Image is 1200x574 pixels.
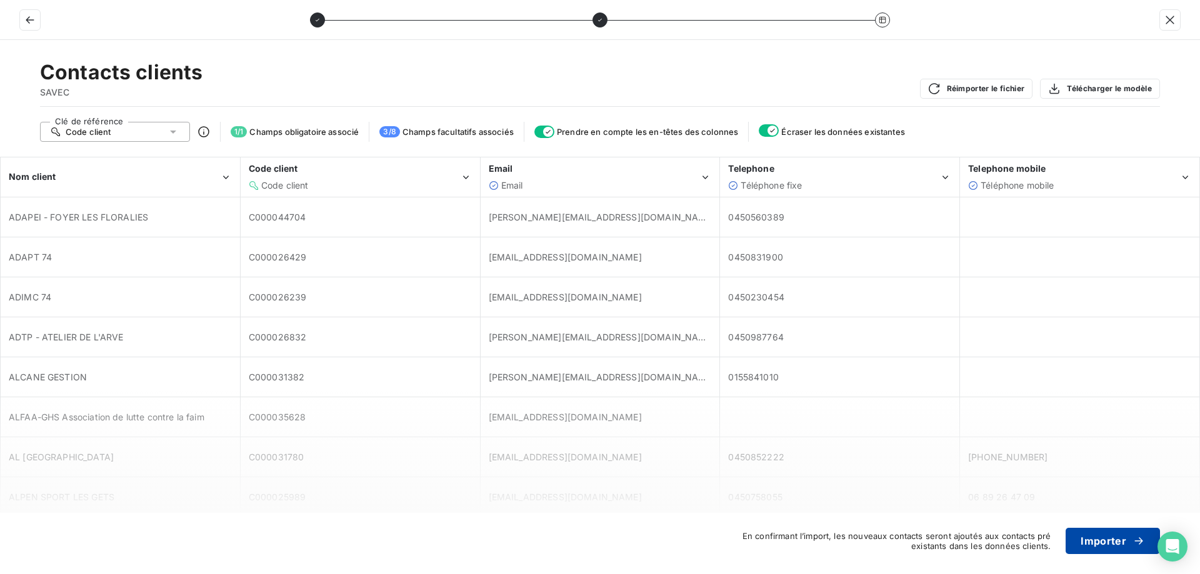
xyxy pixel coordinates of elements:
span: 0450987764 [728,332,784,342]
div: Open Intercom Messenger [1157,532,1187,562]
span: ADTP - ATELIER DE L'ARVE [9,332,124,342]
span: [PHONE_NUMBER] [968,452,1047,462]
span: [EMAIL_ADDRESS][DOMAIN_NAME] [489,412,642,422]
span: Champs obligatoire associé [249,127,359,137]
span: Telephone mobile [968,163,1046,174]
span: [PERSON_NAME][EMAIL_ADDRESS][DOMAIN_NAME]; [DOMAIN_NAME][EMAIL_ADDRESS][DOMAIN_NAME] [489,332,948,342]
span: ALCANE GESTION [9,372,87,382]
span: 1 / 1 [231,126,247,137]
th: Code client [240,157,480,197]
span: [PERSON_NAME][EMAIL_ADDRESS][DOMAIN_NAME] [489,212,715,222]
span: Prendre en compte les en-têtes des colonnes [557,127,738,137]
span: Téléphone mobile [981,180,1054,191]
span: Code client [66,127,111,137]
th: Telephone mobile [960,157,1200,197]
span: Téléphone fixe [741,180,802,191]
button: Télécharger le modèle [1040,79,1160,99]
th: Telephone [720,157,960,197]
span: Telephone [728,163,774,174]
span: C000031382 [249,372,305,382]
span: [EMAIL_ADDRESS][DOMAIN_NAME] [489,492,642,502]
span: [EMAIL_ADDRESS][DOMAIN_NAME] [489,452,642,462]
span: C000026429 [249,252,307,262]
h2: Contacts clients [40,60,202,85]
th: Nom client [1,157,241,197]
span: 0450758055 [728,492,782,502]
span: 3 / 8 [379,126,399,137]
span: ADIMC 74 [9,292,51,302]
span: [PERSON_NAME][EMAIL_ADDRESS][DOMAIN_NAME] [489,372,715,382]
button: Réimporter le fichier [920,79,1033,99]
span: Email [501,180,523,191]
span: En confirmant l’import, les nouveaux contacts seront ajoutés aux contacts pré existants dans les ... [707,531,1051,551]
span: C000044704 [249,212,306,222]
span: SAVEC [40,86,202,99]
span: Code client [249,163,298,174]
span: C000031780 [249,452,304,462]
span: ALFAA-GHS Association de lutte contre la faim [9,412,204,422]
span: C000025989 [249,492,306,502]
span: Code client [261,180,309,191]
span: 0450230454 [728,292,784,302]
span: AL [GEOGRAPHIC_DATA] [9,452,114,462]
span: ADAPT 74 [9,252,52,262]
span: ALPEN SPORT LES GETS [9,492,114,502]
span: 0450831900 [728,252,783,262]
span: Écraser les données existantes [781,127,905,137]
span: C000035628 [249,412,306,422]
span: 0450852222 [728,452,784,462]
span: C000026832 [249,332,307,342]
span: 0155841010 [728,372,779,382]
span: [EMAIL_ADDRESS][DOMAIN_NAME] [489,292,642,302]
span: C000026239 [249,292,307,302]
span: Nom client [9,171,56,182]
span: 06 89 26 47 09 [968,492,1035,502]
button: Importer [1066,528,1160,554]
span: Email [489,163,513,174]
span: [EMAIL_ADDRESS][DOMAIN_NAME] [489,252,642,262]
span: Champs facultatifs associés [402,127,514,137]
span: ADAPEI - FOYER LES FLORALIES [9,212,148,222]
th: Email [480,157,720,197]
span: 0450560389 [728,212,784,222]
